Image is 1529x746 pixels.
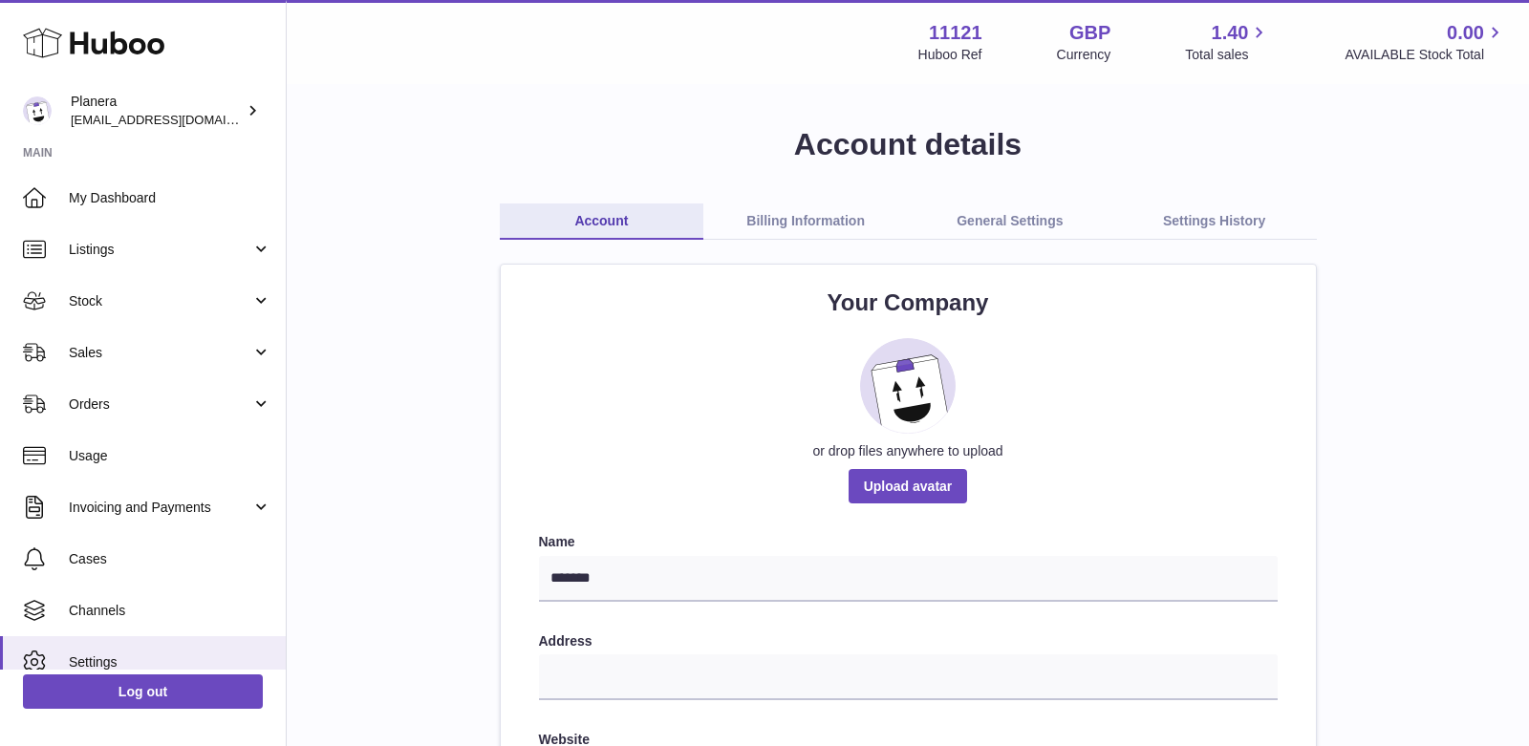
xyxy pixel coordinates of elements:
strong: 11121 [929,20,982,46]
h2: Your Company [539,288,1278,318]
label: Name [539,533,1278,551]
span: Cases [69,550,271,568]
a: 0.00 AVAILABLE Stock Total [1345,20,1506,64]
a: General Settings [908,203,1112,240]
span: Invoicing and Payments [69,499,251,517]
span: Channels [69,602,271,620]
h1: Account details [317,124,1498,165]
span: My Dashboard [69,189,271,207]
div: Huboo Ref [918,46,982,64]
span: AVAILABLE Stock Total [1345,46,1506,64]
span: 0.00 [1447,20,1484,46]
span: Total sales [1185,46,1270,64]
a: Account [500,203,704,240]
label: Address [539,632,1278,650]
span: Settings [69,653,271,671]
span: Upload avatar [849,469,968,503]
div: Currency [1057,46,1111,64]
span: Orders [69,395,251,414]
a: Settings History [1112,203,1317,240]
a: Billing Information [703,203,908,240]
img: saiyani@planera.care [23,96,52,125]
div: or drop files anywhere to upload [539,442,1278,460]
img: placeholder_image.svg [860,338,956,434]
span: Sales [69,344,251,362]
span: 1.40 [1212,20,1249,46]
a: Log out [23,674,263,709]
strong: GBP [1069,20,1110,46]
a: 1.40 Total sales [1185,20,1270,64]
div: Planera [71,93,243,129]
span: [EMAIL_ADDRESS][DOMAIN_NAME] [71,112,281,127]
span: Listings [69,241,251,259]
span: Usage [69,447,271,465]
span: Stock [69,292,251,310]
